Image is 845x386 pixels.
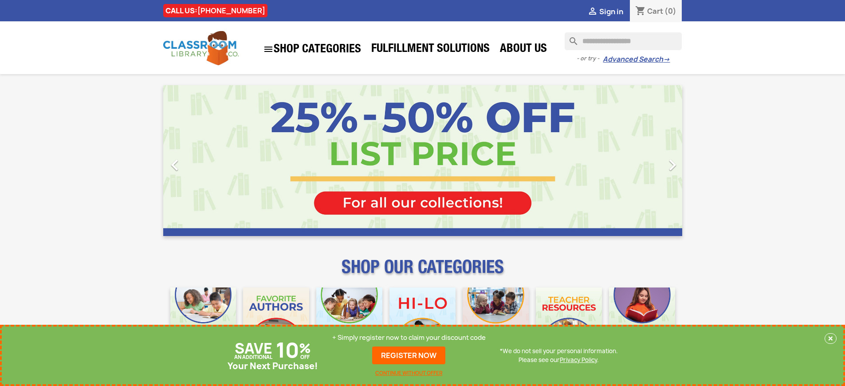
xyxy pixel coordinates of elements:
i:  [587,7,598,17]
a: Fulfillment Solutions [367,41,494,59]
img: Classroom Library Company [163,31,239,65]
span: Sign in [599,7,623,16]
a: SHOP CATEGORIES [259,39,366,59]
i: search [565,32,575,43]
span: (0) [664,6,676,16]
img: CLC_Bulk_Mobile.jpg [170,288,236,354]
i:  [263,44,274,55]
div: CALL US: [163,4,267,17]
img: CLC_Fiction_Nonfiction_Mobile.jpg [463,288,529,354]
i:  [164,154,186,176]
span: → [663,55,670,64]
i: shopping_cart [635,6,646,17]
a: About Us [495,41,551,59]
i:  [661,154,684,176]
a: [PHONE_NUMBER] [197,6,265,16]
img: CLC_Dyslexia_Mobile.jpg [609,288,675,354]
a:  Sign in [587,7,623,16]
p: SHOP OUR CATEGORIES [163,264,682,280]
ul: Carousel container [163,85,682,236]
img: CLC_Favorite_Authors_Mobile.jpg [243,288,309,354]
a: Previous [163,85,241,236]
img: CLC_Teacher_Resources_Mobile.jpg [536,288,602,354]
a: Advanced Search→ [603,55,670,64]
a: Next [604,85,682,236]
img: CLC_HiLo_Mobile.jpg [389,288,456,354]
input: Search [565,32,682,50]
span: - or try - [577,54,603,63]
span: Cart [647,6,663,16]
img: CLC_Phonics_And_Decodables_Mobile.jpg [316,288,382,354]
